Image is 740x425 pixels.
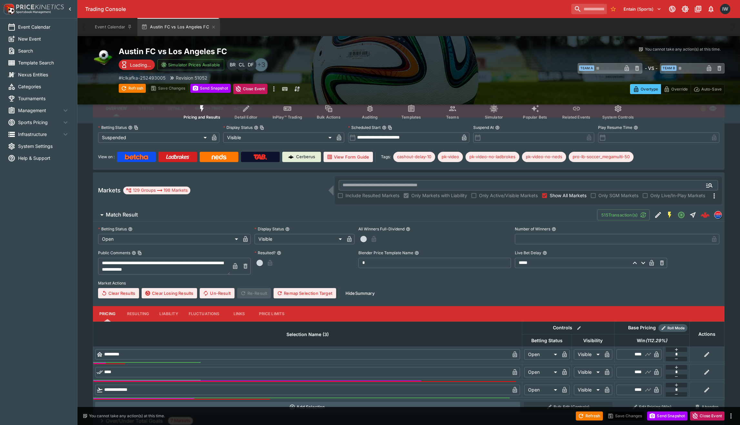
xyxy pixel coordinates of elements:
button: Blender Price Template Name [415,251,419,255]
span: Management [18,107,62,114]
button: Select Tenant [620,4,665,14]
button: Resulted? [277,251,281,255]
span: InPlay™ Trading [273,115,302,120]
span: Auditing [362,115,378,120]
p: Resulted? [255,250,275,256]
span: Sports Pricing [18,119,62,126]
span: Popular Bets [523,115,547,120]
button: Overtype [630,84,661,94]
span: Categories [18,83,69,90]
input: search [571,4,607,14]
p: Loading... [130,62,151,68]
div: Visible [574,349,602,360]
span: cashout-delay-10 [393,154,435,160]
img: PriceKinetics Logo [2,3,15,15]
button: Copy To Clipboard [260,125,264,130]
button: Remap Selection Target [274,288,336,298]
span: Only Markets with Liability [411,192,467,199]
span: Un-Result [200,288,234,298]
div: Open [98,234,240,244]
button: Bulk edit [575,324,583,332]
button: Edit Pricing (Win) [616,402,687,412]
span: Only SGM Markets [598,192,638,199]
div: Ian Wright [720,4,730,14]
svg: Open [677,211,685,219]
button: Edit Detail [652,209,664,221]
span: Search [18,47,69,54]
img: Cerberus [288,154,294,159]
p: Betting Status [98,226,127,232]
span: Team B [661,65,676,71]
button: Austin FC vs Los Angeles FC [137,18,220,36]
button: Live Bet Delay [543,251,547,255]
p: Auto-Save [701,86,722,92]
span: Help & Support [18,155,69,161]
button: Scheduled StartCopy To Clipboard [382,125,386,130]
p: Overtype [641,86,658,92]
button: Toggle light/dark mode [679,3,691,15]
span: Event Calendar [18,24,69,30]
button: more [270,84,278,94]
span: Templates [401,115,421,120]
button: Abandon [691,402,722,412]
div: Codie Little [236,59,247,71]
span: New Event [18,35,69,42]
span: Tournaments [18,95,69,102]
button: Notifications [705,3,717,15]
button: Display StatusCopy To Clipboard [254,125,258,130]
p: Number of Winners [515,226,550,232]
p: Suspend At [473,125,494,130]
svg: More [710,192,718,200]
button: Pricing [93,306,122,322]
button: All Winners Full-Dividend [406,227,410,231]
img: soccer.png [93,46,114,67]
label: Tags: [381,152,391,162]
img: lclkafka [715,211,722,218]
div: Start From [630,84,725,94]
h6: Match Result [106,211,138,218]
button: Add Selection [95,402,520,412]
span: Infrastructure [18,131,62,138]
button: View Form Guide [324,152,373,162]
span: Win(112.29%) [630,337,674,344]
span: pk-video-no-neds [522,154,566,160]
button: SGM Enabled [664,209,675,221]
p: You cannot take any action(s) at this time. [89,413,165,419]
span: Bulk Actions [317,115,341,120]
button: Auto-Save [691,84,725,94]
span: Include Resulted Markets [345,192,399,199]
div: Suspended [98,132,209,143]
p: Display Status [255,226,284,232]
span: Betting Status [524,337,570,344]
p: Public Comments [98,250,130,256]
span: Team A [579,65,594,71]
button: Suspend At [495,125,500,130]
span: Re-Result [237,288,271,298]
div: David Foster [245,59,256,71]
span: pk-video [438,154,463,160]
button: Public CommentsCopy To Clipboard [132,251,136,255]
a: Cerberus [282,152,321,162]
p: Override [671,86,688,92]
span: Pricing and Results [184,115,220,120]
button: Clear Losing Results [142,288,197,298]
div: Visible [223,132,334,143]
img: Sportsbook Management [16,11,51,14]
button: Send Snapshot [647,411,687,420]
div: adb03701-4685-404e-b629-aa2d7c5e66e3 [701,210,710,219]
button: Play Resume Time [634,125,638,130]
div: Betting Target: cerberus [522,152,566,162]
span: Related Events [562,115,590,120]
button: Connected to PK [666,3,678,15]
button: Open [704,179,715,191]
button: Clear Results [98,288,139,298]
th: Actions [689,322,724,346]
span: Show All Markets [550,192,586,199]
span: Simulator [485,115,503,120]
h6: - VS - [645,65,657,72]
button: Match Result [93,208,597,221]
button: Copy To Clipboard [388,125,392,130]
div: Base Pricing [625,324,658,332]
button: Straight [687,209,699,221]
h2: Copy To Clipboard [119,46,422,56]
